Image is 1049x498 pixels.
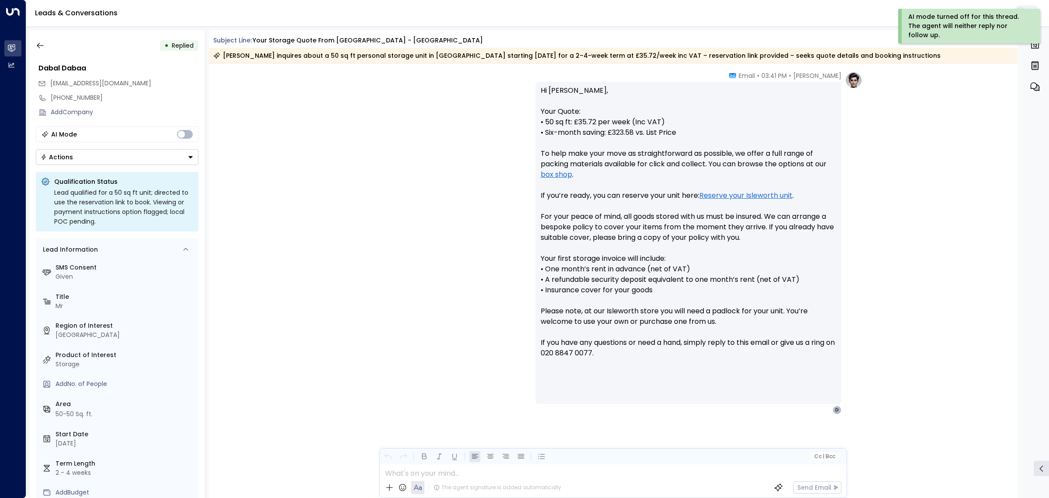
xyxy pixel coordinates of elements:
[56,321,195,330] label: Region of Interest
[56,459,195,468] label: Term Length
[213,36,252,45] span: Subject Line:
[845,71,862,89] img: profile-logo.png
[36,149,198,165] button: Actions
[56,379,195,389] div: AddNo. of People
[908,12,1028,40] div: AI mode turned off for this thread. The agent will neither reply nor follow up.
[40,245,98,254] div: Lead Information
[56,468,195,477] div: 2 - 4 weeks
[51,130,77,139] div: AI Mode
[38,63,198,74] div: Dabal Dabaa
[56,488,195,497] div: AddBudget
[56,263,195,272] label: SMS Consent
[833,406,841,414] div: D
[54,177,193,186] p: Qualification Status
[56,302,195,311] div: Mr
[56,272,195,281] div: Given
[56,439,195,448] div: [DATE]
[253,36,483,45] div: Your storage quote from [GEOGRAPHIC_DATA] - [GEOGRAPHIC_DATA]
[213,51,941,60] div: [PERSON_NAME] inquires about a 50 sq ft personal storage unit in [GEOGRAPHIC_DATA] starting [DATE...
[54,188,193,226] div: Lead qualified for a 50 sq ft unit; directed to use the reservation link to book. Viewing or paym...
[398,451,409,462] button: Redo
[56,292,195,302] label: Title
[823,453,824,459] span: |
[699,190,792,201] a: Reserve your Isleworth unit
[814,453,835,459] span: Cc Bcc
[757,71,759,80] span: •
[50,79,151,88] span: dabaal1@yahoo.com
[541,85,836,369] p: Hi [PERSON_NAME], Your Quote: • 50 sq ft: £35.72 per week (Inc VAT) • Six-month saving: £323.58 v...
[382,451,393,462] button: Undo
[35,8,118,18] a: Leads & Conversations
[172,41,194,50] span: Replied
[56,410,93,419] div: 50-50 Sq. ft.
[434,484,561,491] div: The agent signature is added automatically
[56,360,195,369] div: Storage
[36,149,198,165] div: Button group with a nested menu
[51,93,198,102] div: [PHONE_NUMBER]
[41,153,73,161] div: Actions
[56,351,195,360] label: Product of Interest
[541,169,572,180] a: box shop
[761,71,787,80] span: 03:41 PM
[793,71,841,80] span: [PERSON_NAME]
[50,79,151,88] span: [EMAIL_ADDRESS][DOMAIN_NAME]
[51,108,198,117] div: AddCompany
[789,71,791,80] span: •
[56,430,195,439] label: Start Date
[164,38,169,53] div: •
[56,330,195,340] div: [GEOGRAPHIC_DATA]
[739,71,755,80] span: Email
[56,400,195,409] label: Area
[810,452,838,461] button: Cc|Bcc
